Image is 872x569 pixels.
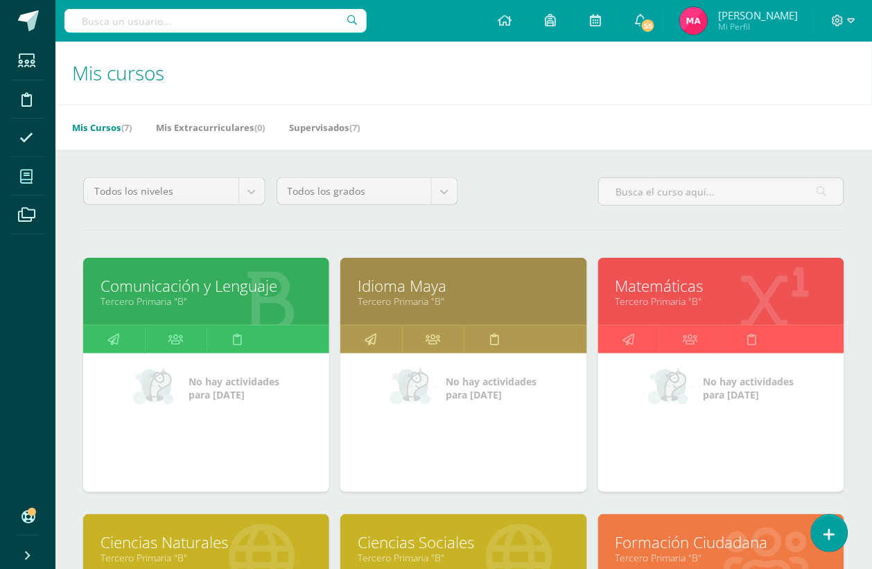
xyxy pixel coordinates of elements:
a: Tercero Primaria "B" [358,295,569,308]
span: Todos los niveles [94,178,228,204]
span: (0) [254,121,265,134]
a: Matemáticas [616,275,827,297]
img: dcd6c8e5cba0ed3ca421f50efd6d783e.png [680,7,708,35]
span: No hay actividades para [DATE] [446,375,537,401]
a: Mis Cursos(7) [72,116,132,139]
span: Mi Perfil [718,21,798,33]
a: Tercero Primaria "B" [616,295,827,308]
a: Tercero Primaria "B" [101,551,312,564]
a: Tercero Primaria "B" [358,551,569,564]
span: (7) [121,121,132,134]
a: Mis Extracurriculares(0) [156,116,265,139]
span: [PERSON_NAME] [718,8,798,22]
span: No hay actividades para [DATE] [189,375,279,401]
a: Comunicación y Lenguaje [101,275,312,297]
input: Busca un usuario... [64,9,367,33]
a: Supervisados(7) [289,116,360,139]
span: Mis cursos [72,60,164,86]
a: Todos los grados [277,178,458,204]
a: Formación Ciudadana [616,532,827,553]
a: Ciencias Sociales [358,532,569,553]
a: Ciencias Naturales [101,532,312,553]
input: Busca el curso aquí... [599,178,844,205]
a: Tercero Primaria "B" [616,551,827,564]
span: Todos los grados [288,178,421,204]
a: Tercero Primaria "B" [101,295,312,308]
a: Idioma Maya [358,275,569,297]
img: no_activities_small.png [133,367,179,409]
a: Todos los niveles [84,178,265,204]
span: No hay actividades para [DATE] [704,375,794,401]
img: no_activities_small.png [390,367,436,409]
span: (7) [349,121,360,134]
span: 55 [640,18,656,33]
img: no_activities_small.png [648,367,694,409]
